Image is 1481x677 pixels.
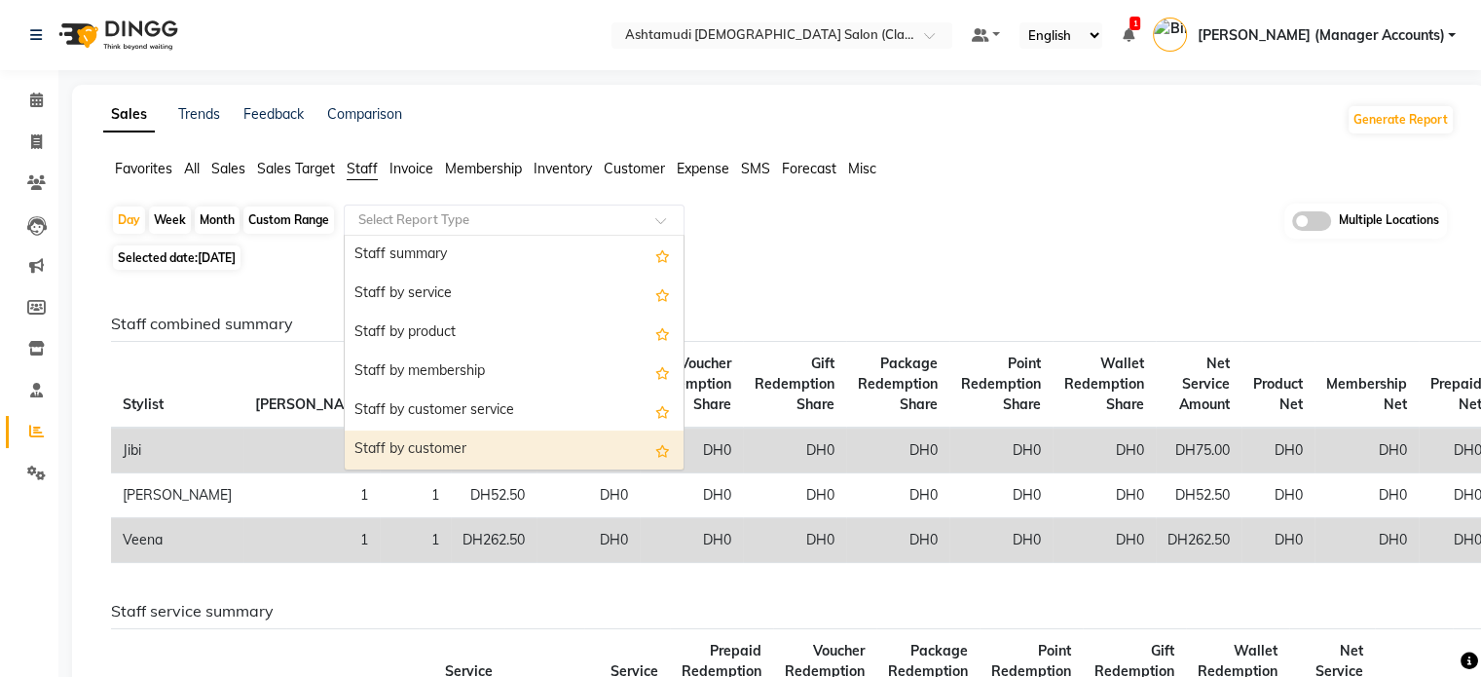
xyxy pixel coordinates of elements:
[1197,25,1444,46] span: [PERSON_NAME] (Manager Accounts)
[345,353,684,392] div: Staff by membership
[198,250,236,265] span: [DATE]
[1314,518,1419,563] td: DH0
[345,431,684,470] div: Staff by customer
[1156,428,1241,473] td: DH75.00
[949,518,1053,563] td: DH0
[655,360,670,384] span: Add this report to Favorites List
[655,244,670,267] span: Add this report to Favorites List
[327,105,402,123] a: Comparison
[243,207,334,234] div: Custom Range
[755,355,834,413] span: Gift Redemption Share
[113,245,241,270] span: Selected date:
[1241,518,1314,563] td: DH0
[243,105,304,123] a: Feedback
[111,518,243,563] td: Veena
[1349,106,1453,133] button: Generate Report
[1129,17,1140,30] span: 1
[1326,375,1407,413] span: Membership Net
[848,160,876,177] span: Misc
[640,428,743,473] td: DH0
[1241,428,1314,473] td: DH0
[451,518,537,563] td: DH262.50
[257,160,335,177] span: Sales Target
[123,395,164,413] span: Stylist
[115,160,172,177] span: Favorites
[846,518,949,563] td: DH0
[50,8,183,62] img: logo
[111,315,1439,333] h6: Staff combined summary
[640,518,743,563] td: DH0
[651,355,731,413] span: Voucher Redemption Share
[1053,428,1156,473] td: DH0
[184,160,200,177] span: All
[1053,473,1156,518] td: DH0
[655,399,670,423] span: Add this report to Favorites List
[113,207,145,234] div: Day
[243,473,380,518] td: 1
[1064,355,1144,413] span: Wallet Redemption Share
[103,97,155,132] a: Sales
[1314,428,1419,473] td: DH0
[534,160,592,177] span: Inventory
[345,275,684,314] div: Staff by service
[961,355,1041,413] span: Point Redemption Share
[640,473,743,518] td: DH0
[741,160,770,177] span: SMS
[255,395,368,413] span: [PERSON_NAME]
[195,207,240,234] div: Month
[743,473,846,518] td: DH0
[451,473,537,518] td: DH52.50
[344,235,685,470] ng-dropdown-panel: Options list
[604,160,665,177] span: Customer
[345,236,684,275] div: Staff summary
[211,160,245,177] span: Sales
[243,518,380,563] td: 1
[445,160,522,177] span: Membership
[380,518,451,563] td: 1
[178,105,220,123] a: Trends
[846,473,949,518] td: DH0
[243,428,380,473] td: 1
[1153,18,1187,52] img: Bindu (Manager Accounts)
[389,160,433,177] span: Invoice
[743,428,846,473] td: DH0
[149,207,191,234] div: Week
[1179,355,1230,413] span: Net Service Amount
[677,160,729,177] span: Expense
[1053,518,1156,563] td: DH0
[1122,26,1133,44] a: 1
[537,518,640,563] td: DH0
[537,473,640,518] td: DH0
[655,282,670,306] span: Add this report to Favorites List
[347,160,378,177] span: Staff
[846,428,949,473] td: DH0
[1156,473,1241,518] td: DH52.50
[1314,473,1419,518] td: DH0
[949,428,1053,473] td: DH0
[858,355,938,413] span: Package Redemption Share
[782,160,836,177] span: Forecast
[1339,211,1439,231] span: Multiple Locations
[111,602,1439,621] h6: Staff service summary
[1253,375,1303,413] span: Product Net
[655,321,670,345] span: Add this report to Favorites List
[111,473,243,518] td: [PERSON_NAME]
[1156,518,1241,563] td: DH262.50
[111,428,243,473] td: Jibi
[345,392,684,431] div: Staff by customer service
[345,314,684,353] div: Staff by product
[949,473,1053,518] td: DH0
[1241,473,1314,518] td: DH0
[380,473,451,518] td: 1
[743,518,846,563] td: DH0
[655,438,670,462] span: Add this report to Favorites List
